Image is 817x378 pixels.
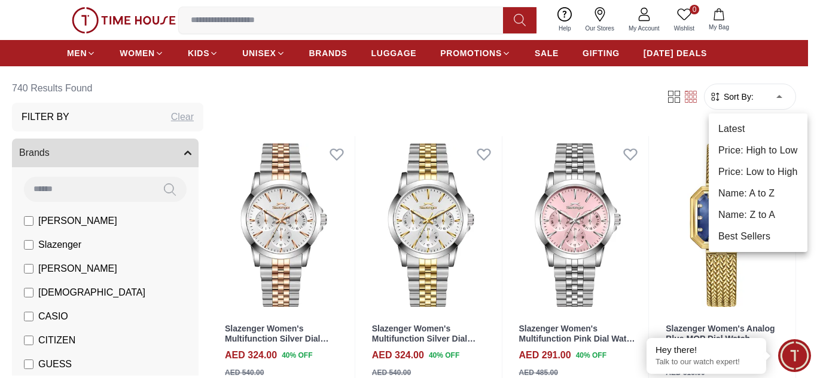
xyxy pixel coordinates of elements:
[656,357,757,367] p: Talk to our watch expert!
[709,183,807,204] li: Name: A to Z
[656,344,757,356] div: Hey there!
[709,140,807,161] li: Price: High to Low
[778,339,811,372] div: Chat Widget
[709,161,807,183] li: Price: Low to High
[709,204,807,226] li: Name: Z to A
[709,226,807,247] li: Best Sellers
[709,118,807,140] li: Latest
